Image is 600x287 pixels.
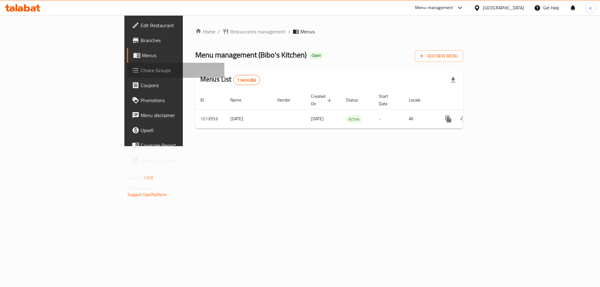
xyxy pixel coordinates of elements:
[441,111,456,126] button: more
[346,116,362,123] span: Active
[127,48,225,63] a: Menus
[141,141,220,149] span: Coverage Report
[200,96,212,104] span: ID
[311,115,324,123] span: [DATE]
[483,4,524,11] div: [GEOGRAPHIC_DATA]
[346,96,366,104] span: Status
[127,93,225,108] a: Promotions
[127,78,225,93] a: Coupons
[288,28,290,35] li: /
[233,75,260,85] div: Total records count
[127,33,225,48] a: Branches
[127,138,225,153] a: Coverage Report
[233,77,260,83] span: 1 record(s)
[142,52,220,59] span: Menus
[230,96,249,104] span: Name
[300,28,315,35] span: Menus
[195,48,307,62] span: Menu management ( Bibo's Kitchen )
[374,109,404,128] td: -
[277,96,298,104] span: Vendor
[404,109,436,128] td: All
[309,52,323,59] div: Open
[141,67,220,74] span: Choice Groups
[225,109,272,128] td: [DATE]
[141,96,220,104] span: Promotions
[346,115,362,123] div: Active
[127,108,225,123] a: Menu disclaimer
[230,28,286,35] span: Restaurants management
[127,184,156,192] span: Get support on:
[195,91,506,129] table: enhanced table
[309,53,323,58] span: Open
[141,37,220,44] span: Branches
[436,91,506,110] th: Actions
[420,52,458,60] span: Add New Menu
[379,92,396,107] span: Start Date
[200,75,260,85] h2: Menus List
[127,153,225,168] a: Grocery Checklist
[141,22,220,29] span: Edit Restaurant
[127,191,167,199] a: Support.OpsPlatform
[456,111,471,126] button: Change Status
[311,92,333,107] span: Created On
[589,4,592,11] span: e
[409,96,428,104] span: Locale
[415,4,453,12] div: Menu-management
[127,18,225,33] a: Edit Restaurant
[415,50,463,62] button: Add New Menu
[127,63,225,78] a: Choice Groups
[141,156,220,164] span: Grocery Checklist
[127,174,143,182] span: Version:
[222,28,286,35] a: Restaurants management
[144,174,153,182] span: 1.0.0
[141,126,220,134] span: Upsell
[446,72,461,87] div: Export file
[141,82,220,89] span: Coupons
[127,123,225,138] a: Upsell
[195,28,463,35] nav: breadcrumb
[141,111,220,119] span: Menu disclaimer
